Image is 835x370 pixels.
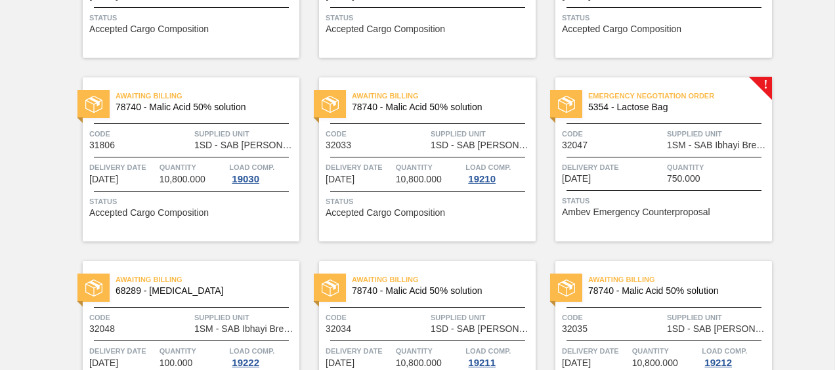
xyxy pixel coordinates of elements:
[229,358,262,368] div: 19222
[326,175,354,184] span: 10/02/2025
[229,344,274,358] span: Load Comp.
[536,77,772,241] a: !statusEmergency Negotiation Order5354 - Lactose BagCode32047Supplied Unit1SM - SAB Ibhayi Brewer...
[562,11,769,24] span: Status
[396,344,463,358] span: Quantity
[116,286,289,296] span: 68289 - Magnesium Oxide
[322,96,339,113] img: status
[667,174,700,184] span: 750.000
[667,140,769,150] span: 1SM - SAB Ibhayi Brewery
[89,11,296,24] span: Status
[326,127,427,140] span: Code
[326,358,354,368] span: 10/16/2025
[588,273,772,286] span: Awaiting Billing
[396,175,442,184] span: 10,800.000
[194,127,296,140] span: Supplied Unit
[667,127,769,140] span: Supplied Unit
[588,286,761,296] span: 78740 - Malic Acid 50% solution
[431,127,532,140] span: Supplied Unit
[396,358,442,368] span: 10,800.000
[667,311,769,324] span: Supplied Unit
[558,279,575,297] img: status
[229,161,296,184] a: Load Comp.19030
[326,11,532,24] span: Status
[465,344,511,358] span: Load Comp.
[326,24,445,34] span: Accepted Cargo Composition
[229,161,274,174] span: Load Comp.
[588,89,772,102] span: Emergency Negotiation Order
[632,344,699,358] span: Quantity
[194,324,296,334] span: 1SM - SAB Ibhayi Brewery
[352,89,536,102] span: Awaiting Billing
[229,344,296,368] a: Load Comp.19222
[352,102,525,112] span: 78740 - Malic Acid 50% solution
[702,358,735,368] div: 19212
[89,311,191,324] span: Code
[299,77,536,241] a: statusAwaiting Billing78740 - Malic Acid 50% solutionCode32033Supplied Unit1SD - SAB [PERSON_NAME...
[465,344,532,368] a: Load Comp.19211
[431,140,532,150] span: 1SD - SAB Rosslyn Brewery
[194,311,296,324] span: Supplied Unit
[85,279,102,297] img: status
[326,324,351,334] span: 32034
[431,324,532,334] span: 1SD - SAB Rosslyn Brewery
[562,140,588,150] span: 32047
[396,161,463,174] span: Quantity
[160,358,193,368] span: 100.000
[465,161,532,184] a: Load Comp.19210
[562,344,629,358] span: Delivery Date
[667,161,769,174] span: Quantity
[702,344,769,368] a: Load Comp.19212
[465,174,498,184] div: 19210
[465,358,498,368] div: 19211
[562,194,769,207] span: Status
[160,161,226,174] span: Quantity
[89,140,115,150] span: 31806
[562,311,664,324] span: Code
[326,195,532,208] span: Status
[85,96,102,113] img: status
[89,175,118,184] span: 09/26/2025
[667,324,769,334] span: 1SD - SAB Rosslyn Brewery
[89,208,209,218] span: Accepted Cargo Composition
[326,311,427,324] span: Code
[326,344,393,358] span: Delivery Date
[562,127,664,140] span: Code
[562,174,591,184] span: 10/14/2025
[89,358,118,368] span: 10/14/2025
[352,286,525,296] span: 78740 - Malic Acid 50% solution
[465,161,511,174] span: Load Comp.
[89,127,191,140] span: Code
[116,102,289,112] span: 78740 - Malic Acid 50% solution
[632,358,678,368] span: 10,800.000
[89,324,115,334] span: 32048
[562,324,588,334] span: 32035
[352,273,536,286] span: Awaiting Billing
[326,161,393,174] span: Delivery Date
[160,344,226,358] span: Quantity
[116,273,299,286] span: Awaiting Billing
[160,175,205,184] span: 10,800.000
[229,174,262,184] div: 19030
[562,24,681,34] span: Accepted Cargo Composition
[562,358,591,368] span: 10/23/2025
[326,140,351,150] span: 32033
[89,24,209,34] span: Accepted Cargo Composition
[89,195,296,208] span: Status
[702,344,747,358] span: Load Comp.
[322,279,339,297] img: status
[326,208,445,218] span: Accepted Cargo Composition
[89,161,156,174] span: Delivery Date
[116,89,299,102] span: Awaiting Billing
[562,207,710,217] span: Ambev Emergency Counterproposal
[588,102,761,112] span: 5354 - Lactose Bag
[562,161,664,174] span: Delivery Date
[558,96,575,113] img: status
[431,311,532,324] span: Supplied Unit
[89,344,156,358] span: Delivery Date
[63,77,299,241] a: statusAwaiting Billing78740 - Malic Acid 50% solutionCode31806Supplied Unit1SD - SAB [PERSON_NAME...
[194,140,296,150] span: 1SD - SAB Rosslyn Brewery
